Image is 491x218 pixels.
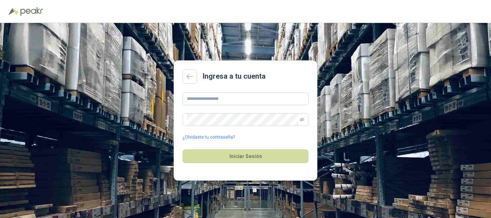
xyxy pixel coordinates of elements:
h2: Ingresa a tu cuenta [203,71,266,82]
img: Peakr [20,7,43,16]
a: ¿Olvidaste tu contraseña? [183,134,235,141]
img: Logo [9,8,19,15]
span: eye-invisible [300,117,304,122]
button: Iniciar Sesión [183,149,308,163]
